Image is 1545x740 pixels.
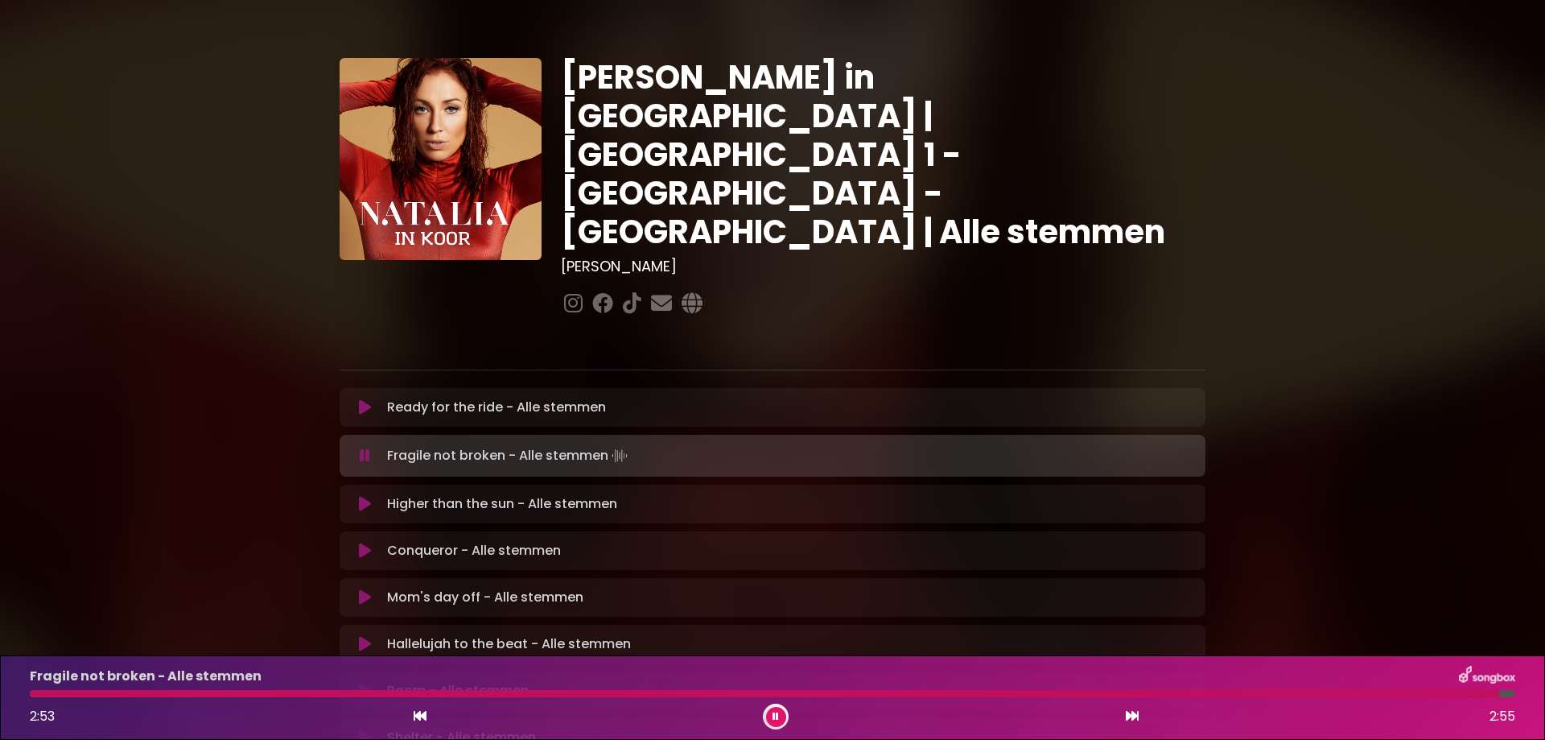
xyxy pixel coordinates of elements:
h1: [PERSON_NAME] in [GEOGRAPHIC_DATA] | [GEOGRAPHIC_DATA] 1 - [GEOGRAPHIC_DATA] - [GEOGRAPHIC_DATA] ... [561,58,1205,251]
img: songbox-logo-white.png [1459,666,1515,687]
p: Conqueror - Alle stemmen [387,541,561,560]
p: Hallelujah to the beat - Alle stemmen [387,635,631,654]
p: Fragile not broken - Alle stemmen [30,667,262,686]
h3: [PERSON_NAME] [561,258,1205,275]
p: Fragile not broken - Alle stemmen [387,444,631,467]
span: 2:53 [30,707,55,726]
p: Mom's day off - Alle stemmen [387,588,583,607]
p: Ready for the ride - Alle stemmen [387,398,606,417]
p: Higher than the sun - Alle stemmen [387,494,617,514]
img: YTVS25JmS9CLUqXqkEhs [340,58,542,260]
span: 2:55 [1489,707,1515,726]
img: waveform4.gif [608,444,631,467]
